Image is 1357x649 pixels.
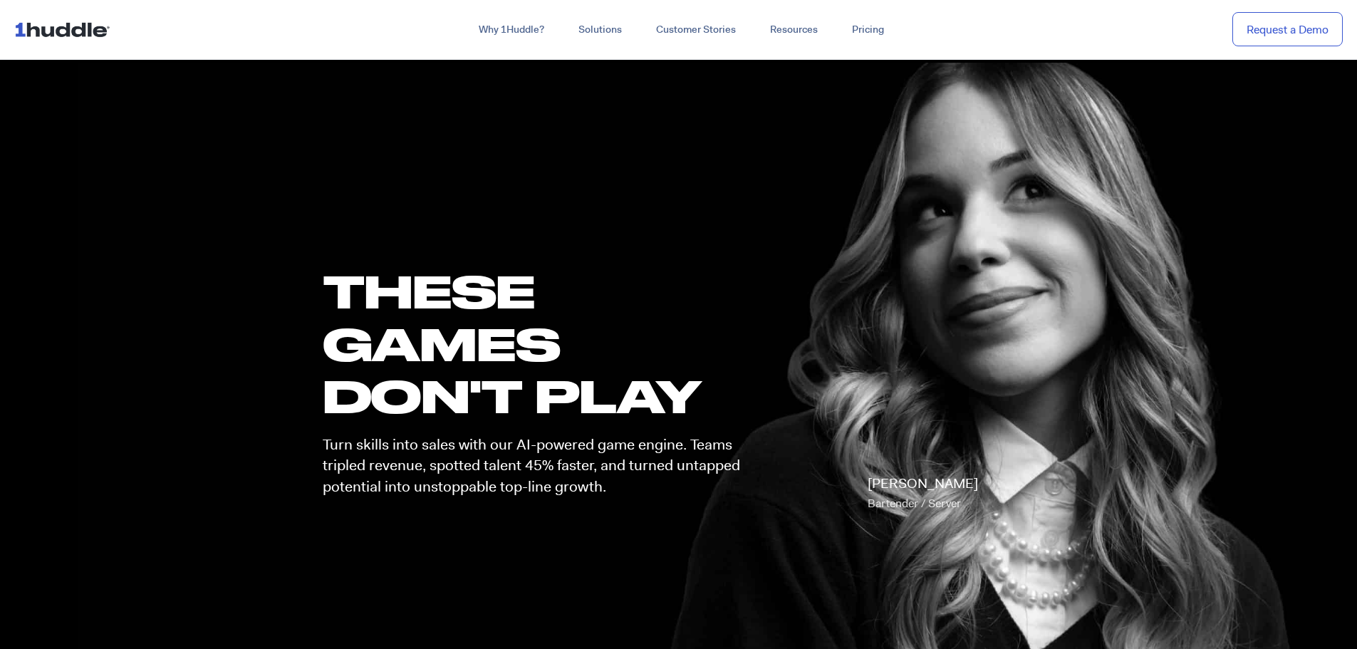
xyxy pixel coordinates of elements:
p: Turn skills into sales with our AI-powered game engine. Teams tripled revenue, spotted talent 45%... [323,435,753,497]
img: ... [14,16,116,43]
a: Solutions [561,17,639,43]
span: Bartender / Server [868,496,961,511]
h1: these GAMES DON'T PLAY [323,265,753,422]
a: Resources [753,17,835,43]
a: Why 1Huddle? [462,17,561,43]
a: Customer Stories [639,17,753,43]
p: [PERSON_NAME] [868,474,978,514]
a: Pricing [835,17,901,43]
a: Request a Demo [1232,12,1343,47]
